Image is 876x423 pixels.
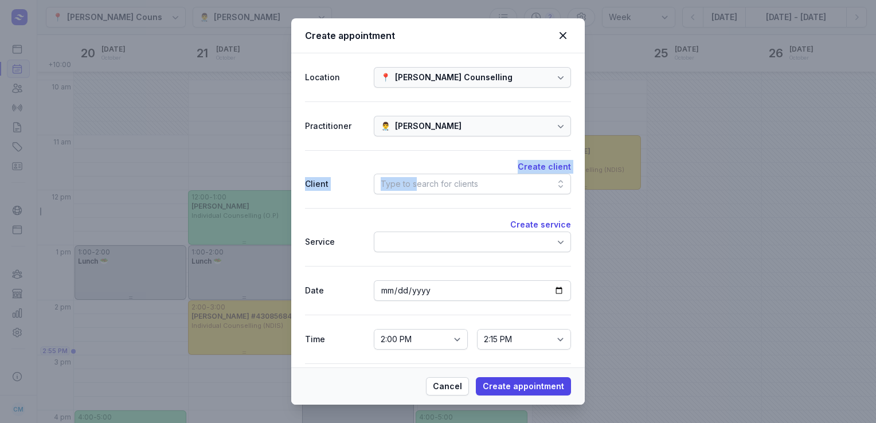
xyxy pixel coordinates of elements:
[381,119,390,133] div: 👨‍⚕️
[305,29,555,42] div: Create appointment
[305,119,365,133] div: Practitioner
[395,119,462,133] div: [PERSON_NAME]
[483,379,564,393] span: Create appointment
[381,70,390,84] div: 📍
[433,379,462,393] span: Cancel
[381,177,478,191] div: Type to search for clients
[305,70,365,84] div: Location
[518,160,571,174] button: Create client
[305,332,365,346] div: Time
[426,377,469,395] button: Cancel
[476,377,571,395] button: Create appointment
[395,70,513,84] div: [PERSON_NAME] Counselling
[305,235,365,249] div: Service
[510,218,571,232] button: Create service
[305,284,365,297] div: Date
[374,280,571,301] input: Date
[305,177,365,191] div: Client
